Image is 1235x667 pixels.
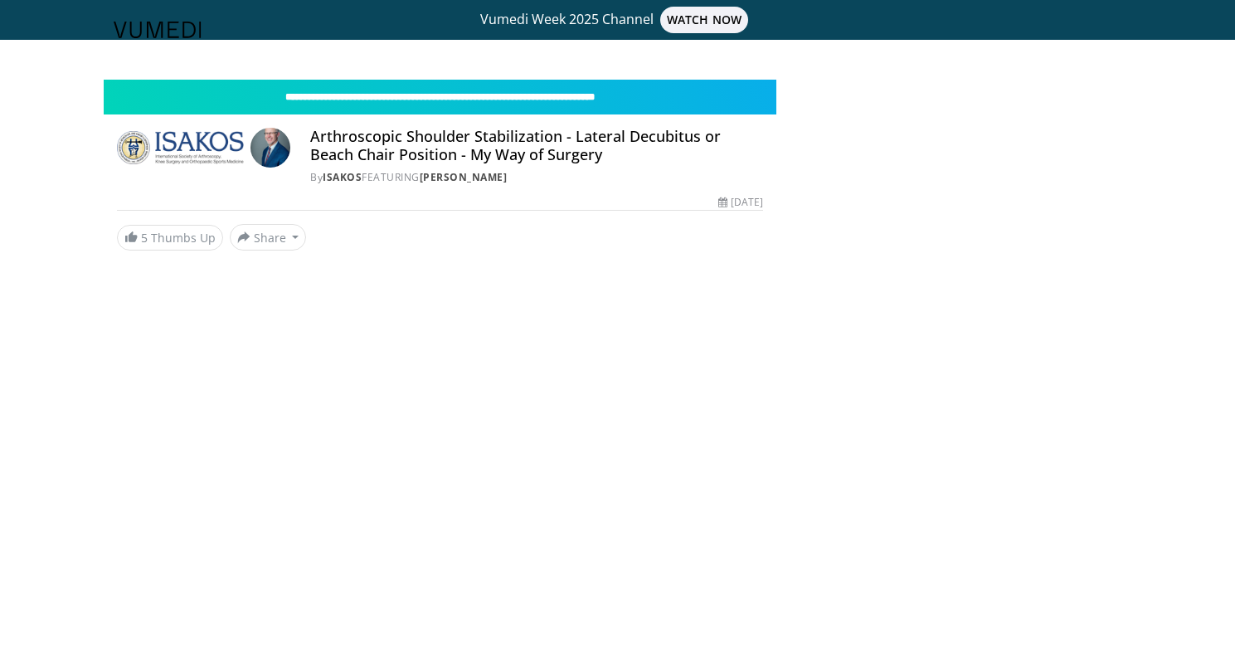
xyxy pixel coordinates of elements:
[323,170,362,184] a: ISAKOS
[230,224,307,251] button: Share
[310,170,763,185] div: By FEATURING
[117,128,245,168] img: ISAKOS
[114,22,202,38] img: VuMedi Logo
[250,128,290,168] img: Avatar
[420,170,508,184] a: [PERSON_NAME]
[310,128,763,163] h4: Arthroscopic Shoulder Stabilization - Lateral Decubitus or Beach Chair Position - My Way of Surgery
[117,225,223,251] a: 5 Thumbs Up
[141,230,148,246] span: 5
[718,195,763,210] div: [DATE]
